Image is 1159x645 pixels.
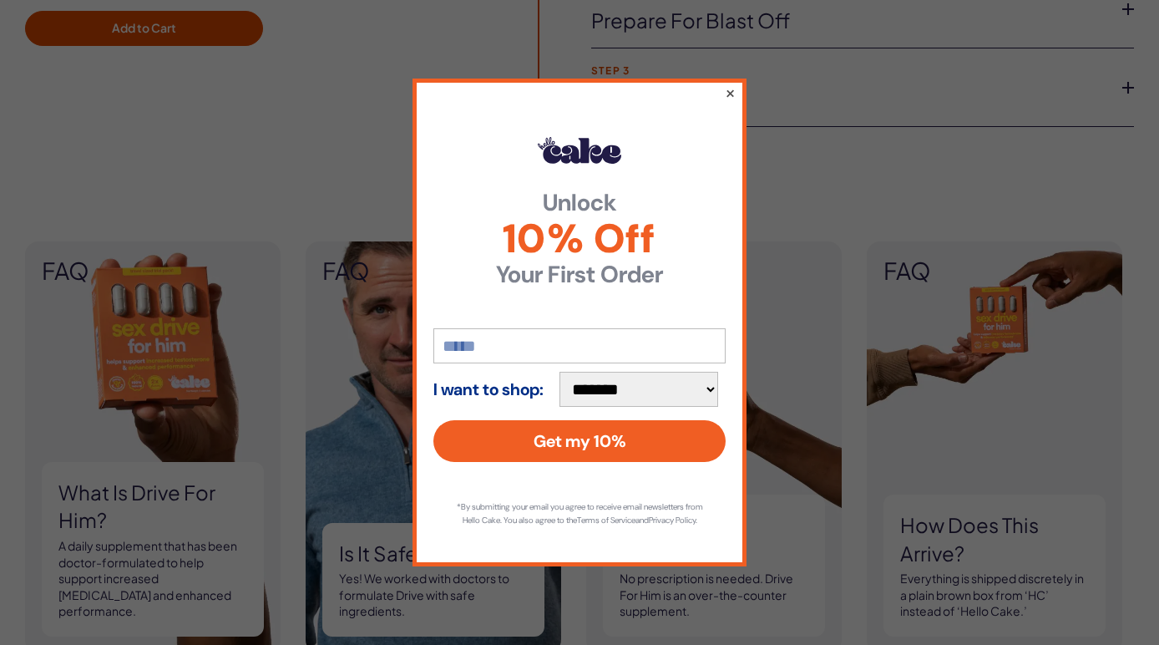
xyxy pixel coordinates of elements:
[433,191,726,215] strong: Unlock
[433,219,726,259] span: 10% Off
[577,515,635,526] a: Terms of Service
[433,380,544,399] strong: I want to shop:
[725,83,736,103] button: ×
[433,420,726,462] button: Get my 10%
[433,263,726,287] strong: Your First Order
[538,137,621,164] img: Hello Cake
[450,500,709,527] p: *By submitting your email you agree to receive email newsletters from Hello Cake. You also agree ...
[649,515,696,526] a: Privacy Policy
